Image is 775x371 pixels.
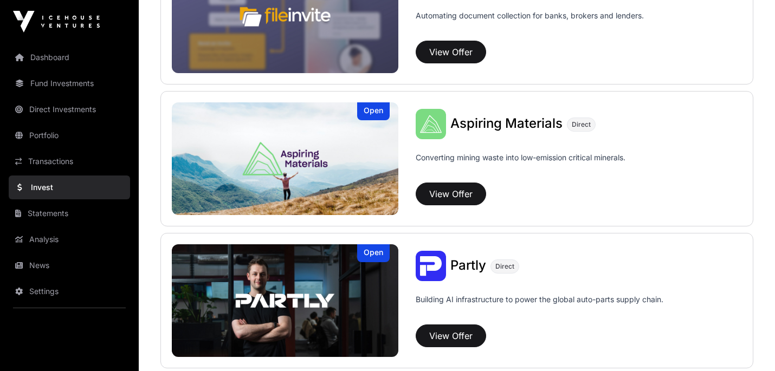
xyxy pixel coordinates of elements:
[9,123,130,147] a: Portfolio
[9,253,130,277] a: News
[416,10,644,36] p: Automating document collection for banks, brokers and lenders.
[9,175,130,199] a: Invest
[9,149,130,173] a: Transactions
[172,244,398,357] img: Partly
[9,97,130,121] a: Direct Investments
[357,244,390,262] div: Open
[416,109,446,139] img: Aspiring Materials
[172,244,398,357] a: PartlyOpen
[9,279,130,303] a: Settings
[450,117,563,131] a: Aspiring Materials
[450,257,486,273] span: Partly
[416,324,486,347] button: View Offer
[450,115,563,131] span: Aspiring Materials
[9,71,130,95] a: Fund Investments
[572,120,591,129] span: Direct
[416,251,446,281] img: Partly
[9,201,130,225] a: Statements
[172,102,398,215] img: Aspiring Materials
[9,45,130,69] a: Dashboard
[416,41,486,63] button: View Offer
[416,152,625,178] p: Converting mining waste into low-emission critical minerals.
[416,294,663,320] p: Building AI infrastructure to power the global auto-parts supply chain.
[9,227,130,251] a: Analysis
[495,262,514,271] span: Direct
[450,259,486,273] a: Partly
[416,183,486,205] button: View Offer
[721,319,775,371] iframe: Chat Widget
[172,102,398,215] a: Aspiring MaterialsOpen
[357,102,390,120] div: Open
[13,11,100,32] img: Icehouse Ventures Logo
